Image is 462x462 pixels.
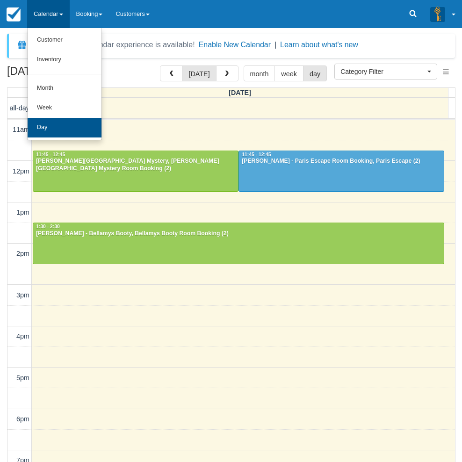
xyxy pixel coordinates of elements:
[16,291,29,299] span: 3pm
[33,223,444,264] a: 1:30 - 2:30[PERSON_NAME] - Bellamys Booty, Bellamys Booty Room Booking (2)
[31,39,195,51] div: A new Booking Calendar experience is available!
[36,152,65,157] span: 11:45 - 12:45
[340,67,425,76] span: Category Filter
[238,151,444,192] a: 11:45 - 12:45[PERSON_NAME] - Paris Escape Room Booking, Paris Escape (2)
[303,65,327,81] button: day
[16,250,29,257] span: 2pm
[36,224,60,229] span: 1:30 - 2:30
[7,65,125,83] h2: [DATE]
[199,40,271,50] button: Enable New Calendar
[182,65,216,81] button: [DATE]
[241,158,441,165] div: [PERSON_NAME] - Paris Escape Room Booking, Paris Escape (2)
[16,415,29,423] span: 6pm
[229,89,251,96] span: [DATE]
[28,118,101,137] a: Day
[36,230,441,238] div: [PERSON_NAME] - Bellamys Booty, Bellamys Booty Room Booking (2)
[13,126,29,133] span: 11am
[274,65,303,81] button: week
[16,209,29,216] span: 1pm
[16,374,29,382] span: 5pm
[28,50,101,70] a: Inventory
[244,65,275,81] button: month
[274,41,276,49] span: |
[33,151,238,192] a: 11:45 - 12:45[PERSON_NAME][GEOGRAPHIC_DATA] Mystery, [PERSON_NAME][GEOGRAPHIC_DATA] Mystery Room ...
[36,158,236,173] div: [PERSON_NAME][GEOGRAPHIC_DATA] Mystery, [PERSON_NAME][GEOGRAPHIC_DATA] Mystery Room Booking (2)
[13,167,29,175] span: 12pm
[430,7,445,22] img: A3
[10,104,29,112] span: all-day
[242,152,271,157] span: 11:45 - 12:45
[16,332,29,340] span: 4pm
[28,98,101,118] a: Week
[280,41,358,49] a: Learn about what's new
[28,79,101,98] a: Month
[7,7,21,22] img: checkfront-main-nav-mini-logo.png
[334,64,437,79] button: Category Filter
[27,28,102,140] ul: Calendar
[28,30,101,50] a: Customer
